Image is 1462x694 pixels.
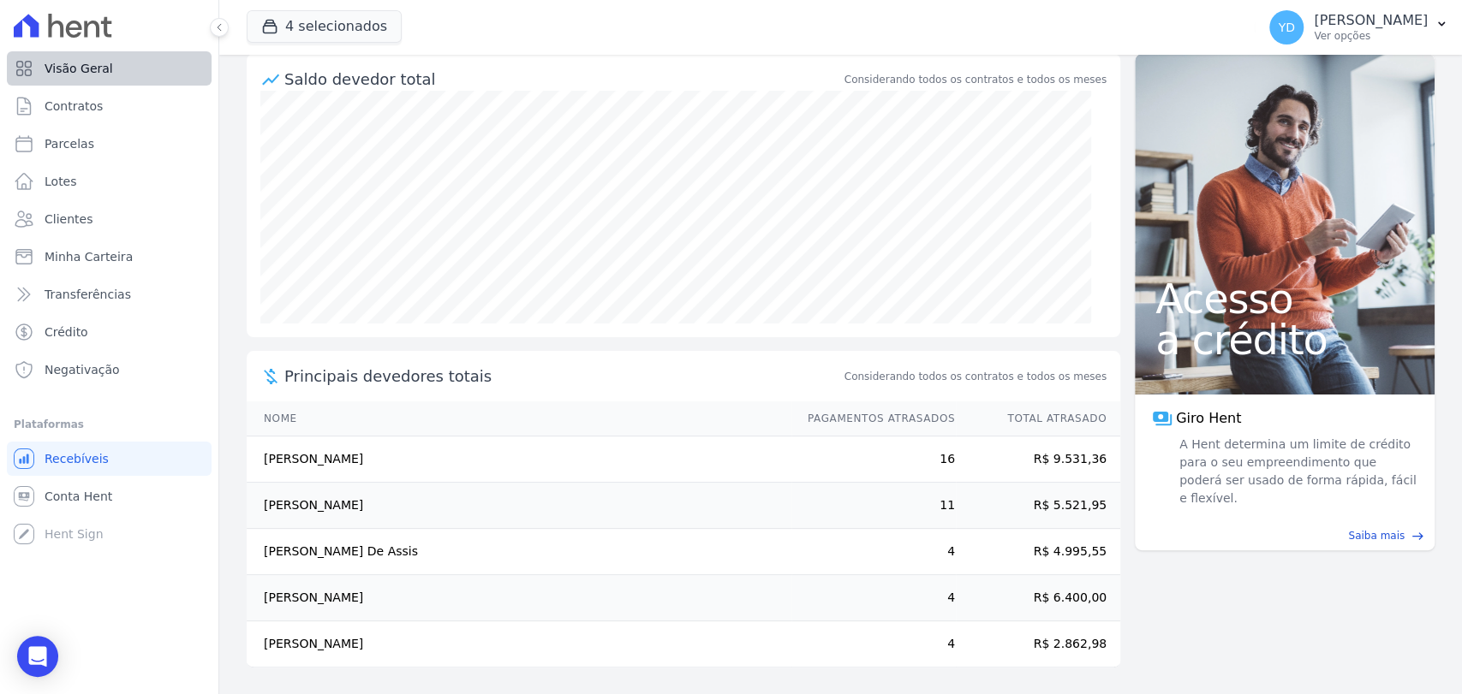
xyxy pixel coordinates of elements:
td: R$ 5.521,95 [956,483,1120,529]
td: [PERSON_NAME] [247,483,791,529]
span: Crédito [45,323,88,341]
span: east [1411,530,1424,543]
span: Recebíveis [45,450,109,467]
div: Plataformas [14,414,205,435]
span: Principais devedores totais [284,365,841,388]
td: [PERSON_NAME] De Assis [247,529,791,575]
span: Visão Geral [45,60,113,77]
span: Minha Carteira [45,248,133,265]
th: Nome [247,401,791,436]
span: Saiba mais [1348,528,1405,543]
a: Clientes [7,202,212,236]
a: Negativação [7,353,212,387]
a: Transferências [7,277,212,311]
span: Giro Hent [1176,408,1241,429]
span: Negativação [45,361,120,378]
span: Transferências [45,286,131,303]
span: Lotes [45,173,77,190]
span: Clientes [45,211,92,228]
td: 4 [791,621,956,667]
span: Acesso [1155,278,1414,319]
span: a crédito [1155,319,1414,360]
td: 4 [791,575,956,621]
td: R$ 4.995,55 [956,529,1120,575]
td: R$ 9.531,36 [956,436,1120,483]
span: A Hent determina um limite de crédito para o seu empreendimento que poderá ser usado de forma ráp... [1176,436,1417,507]
a: Minha Carteira [7,240,212,274]
td: 4 [791,529,956,575]
span: Contratos [45,98,103,115]
button: 4 selecionados [247,10,402,43]
td: R$ 6.400,00 [956,575,1120,621]
a: Parcelas [7,127,212,161]
div: Considerando todos os contratos e todos os meses [844,72,1107,87]
td: [PERSON_NAME] [247,436,791,483]
span: Conta Hent [45,488,112,505]
a: Visão Geral [7,51,212,86]
span: YD [1278,21,1294,33]
div: Saldo devedor total [284,68,841,91]
td: [PERSON_NAME] [247,621,791,667]
a: Contratos [7,89,212,123]
a: Saiba mais east [1145,528,1424,543]
span: Considerando todos os contratos e todos os meses [844,369,1107,384]
td: 11 [791,483,956,529]
td: R$ 2.862,98 [956,621,1120,667]
a: Conta Hent [7,479,212,513]
a: Lotes [7,164,212,199]
a: Recebíveis [7,442,212,476]
button: YD [PERSON_NAME] Ver opções [1256,3,1462,51]
p: [PERSON_NAME] [1314,12,1428,29]
td: 16 [791,436,956,483]
td: [PERSON_NAME] [247,575,791,621]
th: Pagamentos Atrasados [791,401,956,436]
div: Open Intercom Messenger [17,636,58,677]
th: Total Atrasado [956,401,1120,436]
span: Parcelas [45,135,94,152]
p: Ver opções [1314,29,1428,43]
a: Crédito [7,315,212,349]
